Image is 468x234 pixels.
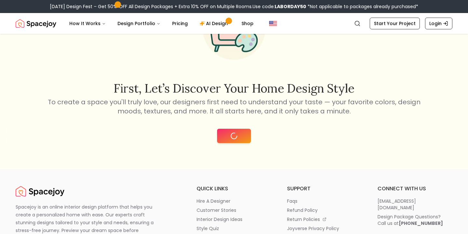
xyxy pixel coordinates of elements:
[47,82,421,95] h2: First, let’s discover your home design style
[287,216,320,223] p: return policies
[287,198,297,204] p: faqs
[112,17,166,30] button: Design Portfolio
[269,20,277,27] img: United States
[64,17,259,30] nav: Main
[16,185,64,198] img: Spacejoy Logo
[197,198,271,204] a: hire a designer
[378,198,452,211] a: [EMAIL_ADDRESS][DOMAIN_NAME]
[47,97,421,116] p: To create a space you'll truly love, our designers first need to understand your taste — your fav...
[197,216,242,223] p: interior design ideas
[197,216,271,223] a: interior design ideas
[287,185,362,193] h6: support
[378,213,452,227] a: Design Package Questions?Call us at[PHONE_NUMBER]
[287,198,362,204] a: faqs
[275,3,306,10] b: LABORDAY50
[399,220,443,227] b: [PHONE_NUMBER]
[197,198,230,204] p: hire a designer
[197,207,236,213] p: customer stories
[197,225,219,232] p: style quiz
[287,207,318,213] p: refund policy
[287,216,362,223] a: return policies
[306,3,418,10] span: *Not applicable to packages already purchased*
[64,17,111,30] button: How It Works
[16,17,56,30] img: Spacejoy Logo
[287,225,339,232] p: joyverse privacy policy
[16,17,56,30] a: Spacejoy
[378,185,452,193] h6: connect with us
[197,207,271,213] a: customer stories
[194,17,235,30] a: AI Design
[425,18,452,29] a: Login
[50,3,418,10] div: [DATE] Design Fest – Get 50% OFF All Design Packages + Extra 10% OFF on Multiple Rooms.
[236,17,259,30] a: Shop
[197,225,271,232] a: style quiz
[287,225,362,232] a: joyverse privacy policy
[197,185,271,193] h6: quick links
[287,207,362,213] a: refund policy
[378,213,443,227] div: Design Package Questions? Call us at
[167,17,193,30] a: Pricing
[16,13,452,34] nav: Global
[253,3,306,10] span: Use code:
[16,185,64,198] a: Spacejoy
[370,18,420,29] a: Start Your Project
